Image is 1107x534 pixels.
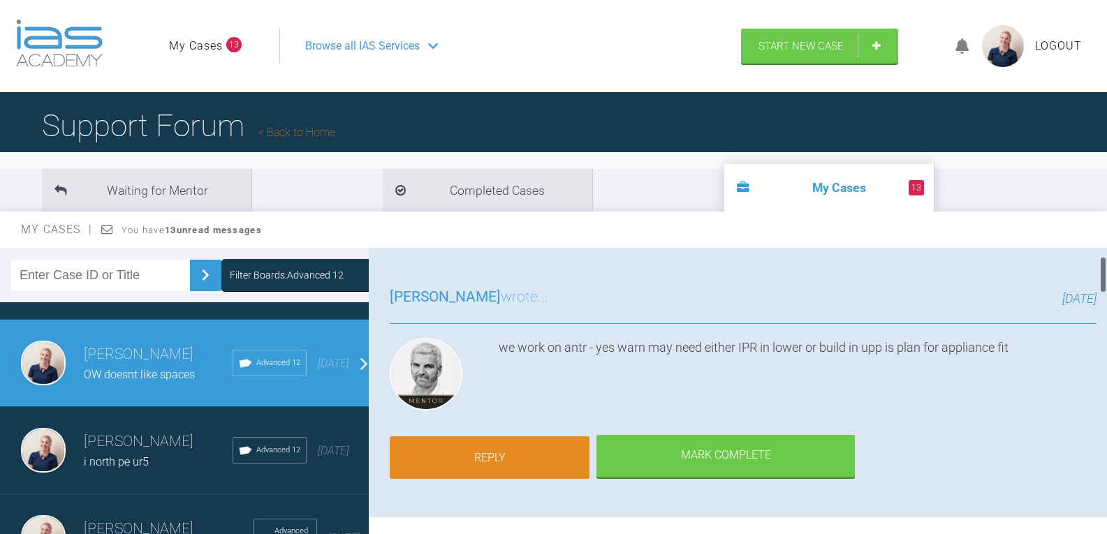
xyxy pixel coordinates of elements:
[256,444,300,457] span: Advanced 12
[390,338,462,410] img: Ross Hobson
[256,357,300,369] span: Advanced 12
[305,37,420,55] span: Browse all IAS Services
[11,260,190,291] input: Enter Case ID or Title
[42,101,335,150] h1: Support Forum
[982,25,1024,67] img: profile.png
[390,285,548,309] h3: wrote...
[383,169,592,212] li: Completed Cases
[84,455,149,468] span: i north pe ur5
[741,29,898,64] a: Start New Case
[758,40,844,52] span: Start New Case
[42,169,251,212] li: Waiting for Mentor
[84,368,195,381] span: OW doesnt like spaces
[724,164,934,212] li: My Cases
[84,343,233,366] h3: [PERSON_NAME]
[16,20,103,67] img: logo-light.3e3ef733.png
[230,267,344,283] div: Filter Boards: Advanced 12
[21,223,93,236] span: My Cases
[390,288,501,305] span: [PERSON_NAME]
[258,126,335,139] a: Back to Home
[390,436,589,480] a: Reply
[318,444,349,457] span: [DATE]
[1035,37,1082,55] a: Logout
[21,341,66,385] img: Olivia Nixon
[226,37,242,52] span: 13
[499,338,1097,416] div: we work on antr - yes warn may need either IPR in lower or build in upp is plan for appliance fit
[21,428,66,473] img: Olivia Nixon
[909,180,924,195] span: 13
[596,435,855,478] div: Mark Complete
[84,430,233,454] h3: [PERSON_NAME]
[1062,291,1097,306] span: [DATE]
[122,225,262,235] span: You have
[318,357,349,370] span: [DATE]
[194,264,217,286] img: chevronRight.28bd32b0.svg
[169,37,223,55] a: My Cases
[165,225,262,235] strong: 13 unread messages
